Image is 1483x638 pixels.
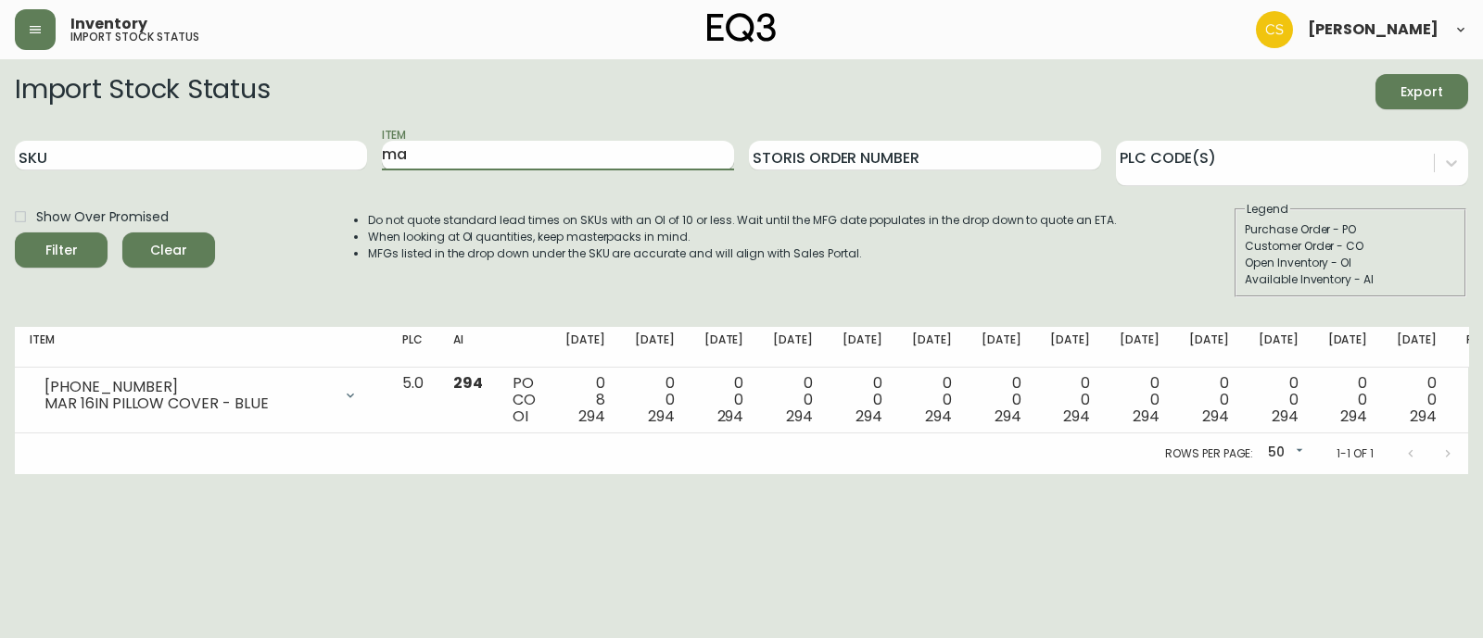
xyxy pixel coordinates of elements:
h2: Import Stock Status [15,74,270,109]
h5: import stock status [70,31,199,43]
div: Open Inventory - OI [1245,255,1456,271]
div: 0 0 [1328,375,1368,425]
div: MAR 16IN PILLOW COVER - BLUE [44,395,332,412]
img: logo [707,13,776,43]
span: 294 [578,406,605,427]
li: When looking at OI quantities, keep masterpacks in mind. [368,229,1117,245]
span: 294 [1272,406,1299,427]
th: [DATE] [967,327,1036,368]
div: 0 0 [773,375,813,425]
div: 50 [1261,438,1307,469]
span: 294 [1410,406,1437,427]
th: AI [438,327,498,368]
th: [DATE] [758,327,828,368]
th: [DATE] [620,327,690,368]
span: 294 [995,406,1021,427]
li: Do not quote standard lead times on SKUs with an OI of 10 or less. Wait until the MFG date popula... [368,212,1117,229]
span: 294 [925,406,952,427]
span: 294 [1063,406,1090,427]
img: 996bfd46d64b78802a67b62ffe4c27a2 [1256,11,1293,48]
p: Rows per page: [1165,445,1253,462]
button: Clear [122,232,215,268]
div: Purchase Order - PO [1245,221,1456,238]
div: 0 0 [1259,375,1299,425]
div: 0 0 [1120,375,1160,425]
th: [DATE] [1244,327,1313,368]
legend: Legend [1245,201,1290,218]
th: [DATE] [1174,327,1244,368]
span: 294 [648,406,675,427]
th: [DATE] [1105,327,1174,368]
span: Export [1390,81,1453,104]
div: 0 0 [1189,375,1229,425]
div: [PHONE_NUMBER]MAR 16IN PILLOW COVER - BLUE [30,375,373,416]
div: 0 0 [982,375,1021,425]
th: [DATE] [1313,327,1383,368]
div: 0 0 [843,375,882,425]
p: 1-1 of 1 [1337,445,1374,462]
span: 294 [856,406,882,427]
li: MFGs listed in the drop down under the SKU are accurate and will align with Sales Portal. [368,245,1117,262]
span: OI [513,406,528,427]
th: [DATE] [897,327,967,368]
td: 5.0 [387,368,438,433]
div: 0 0 [635,375,675,425]
span: 294 [453,372,483,394]
th: [DATE] [690,327,759,368]
th: [DATE] [1035,327,1105,368]
div: Filter [45,239,78,262]
th: PLC [387,327,438,368]
div: Available Inventory - AI [1245,271,1456,288]
span: 294 [1133,406,1160,427]
div: 0 0 [1050,375,1090,425]
div: 0 8 [565,375,605,425]
span: 294 [1202,406,1229,427]
button: Filter [15,232,108,268]
th: [DATE] [1382,327,1451,368]
div: [PHONE_NUMBER] [44,379,332,395]
span: Clear [137,239,200,262]
div: 0 0 [912,375,952,425]
div: PO CO [513,375,536,425]
span: 294 [717,406,744,427]
button: Export [1375,74,1468,109]
th: [DATE] [551,327,620,368]
div: Customer Order - CO [1245,238,1456,255]
span: Show Over Promised [36,207,169,227]
span: Inventory [70,17,147,31]
span: [PERSON_NAME] [1308,22,1439,37]
div: 0 0 [1397,375,1437,425]
th: [DATE] [828,327,897,368]
th: Item [15,327,387,368]
span: 294 [1340,406,1367,427]
span: 294 [786,406,813,427]
div: 0 0 [704,375,744,425]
